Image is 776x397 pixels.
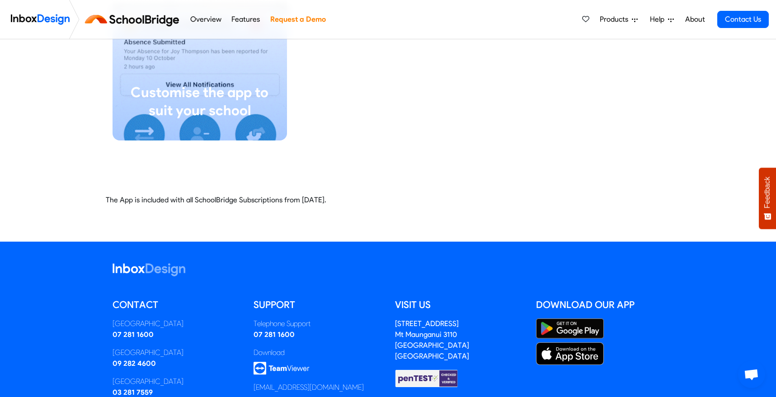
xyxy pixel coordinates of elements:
div: Open chat [738,361,765,388]
img: logo_inboxdesign_white.svg [113,263,185,276]
img: Checked & Verified by penTEST [395,369,458,388]
h5: Support [254,298,381,312]
a: Checked & Verified by penTEST [395,374,458,382]
a: Overview [188,10,224,28]
img: Google Play Store [536,318,604,339]
a: 07 281 1600 [113,330,154,339]
a: 03 281 7559 [113,388,153,397]
a: About [682,10,707,28]
span: Help [650,14,668,25]
address: [STREET_ADDRESS] Mt Maunganui 3110 [GEOGRAPHIC_DATA] [GEOGRAPHIC_DATA] [395,319,469,360]
img: schoolbridge logo [83,9,185,30]
img: logo_teamviewer.svg [254,362,310,375]
a: Products [596,10,641,28]
a: Request a Demo [268,10,328,28]
a: Contact Us [717,11,769,28]
button: Feedback - Show survey [759,168,776,229]
a: [EMAIL_ADDRESS][DOMAIN_NAME] [254,383,364,392]
span: Feedback [763,177,771,208]
div: [GEOGRAPHIC_DATA] [113,318,240,329]
div: [GEOGRAPHIC_DATA] [113,376,240,387]
h5: Visit us [395,298,523,312]
h5: Download our App [536,298,664,312]
div: Download [254,347,381,358]
a: Help [646,10,677,28]
div: [GEOGRAPHIC_DATA] [113,347,240,358]
a: 09 282 4600 [113,359,156,368]
a: Features [229,10,263,28]
div: Customise the app to suit your school [120,84,280,120]
a: [STREET_ADDRESS]Mt Maunganui 3110[GEOGRAPHIC_DATA][GEOGRAPHIC_DATA] [395,319,469,360]
img: Apple App Store [536,342,604,365]
a: 07 281 1600 [254,330,295,339]
h5: Contact [113,298,240,312]
p: The App is included with all SchoolBridge Subscriptions from [DATE]. [106,195,671,206]
span: Products [600,14,632,25]
div: Telephone Support [254,318,381,329]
